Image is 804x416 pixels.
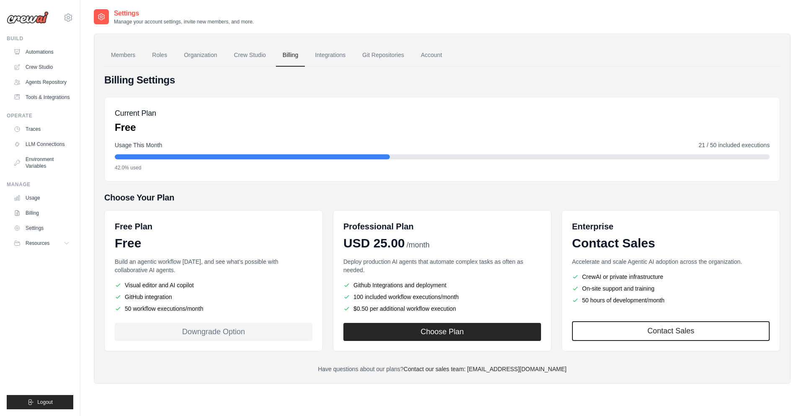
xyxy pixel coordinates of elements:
[177,44,224,67] a: Organization
[572,221,770,232] h6: Enterprise
[343,323,541,341] button: Choose Plan
[10,153,73,173] a: Environment Variables
[115,281,312,289] li: Visual editor and AI copilot
[10,206,73,220] a: Billing
[115,164,141,171] span: 42.0% used
[343,281,541,289] li: Github Integrations and deployment
[7,395,73,409] button: Logout
[356,44,411,67] a: Git Repositories
[414,44,449,67] a: Account
[572,284,770,293] li: On-site support and training
[115,141,162,149] span: Usage This Month
[115,221,152,232] h6: Free Plan
[343,304,541,313] li: $0.50 per additional workflow execution
[26,240,49,247] span: Resources
[572,257,770,266] p: Accelerate and scale Agentic AI adoption across the organization.
[7,181,73,188] div: Manage
[104,44,142,67] a: Members
[115,107,156,119] h5: Current Plan
[104,192,780,203] h5: Choose Your Plan
[114,18,254,25] p: Manage your account settings, invite new members, and more.
[115,257,312,274] p: Build an agentic workflow [DATE], and see what's possible with collaborative AI agents.
[115,121,156,134] p: Free
[7,11,49,24] img: Logo
[7,35,73,42] div: Build
[572,273,770,281] li: CrewAI or private infrastructure
[10,45,73,59] a: Automations
[10,221,73,235] a: Settings
[227,44,273,67] a: Crew Studio
[115,293,312,301] li: GitHub integration
[404,366,567,372] a: Contact our sales team: [EMAIL_ADDRESS][DOMAIN_NAME]
[343,221,414,232] h6: Professional Plan
[572,321,770,341] a: Contact Sales
[10,138,73,151] a: LLM Connections
[10,191,73,205] a: Usage
[308,44,352,67] a: Integrations
[10,75,73,89] a: Agents Repository
[762,376,804,416] iframe: Chat Widget
[572,296,770,304] li: 50 hours of development/month
[10,122,73,136] a: Traces
[10,91,73,104] a: Tools & Integrations
[407,239,430,251] span: /month
[343,257,541,274] p: Deploy production AI agents that automate complex tasks as often as needed.
[343,293,541,301] li: 100 included workflow executions/month
[10,60,73,74] a: Crew Studio
[7,112,73,119] div: Operate
[37,399,53,406] span: Logout
[572,236,770,251] div: Contact Sales
[145,44,174,67] a: Roles
[343,236,405,251] span: USD 25.00
[104,365,780,373] p: Have questions about our plans?
[104,73,780,87] h4: Billing Settings
[114,8,254,18] h2: Settings
[115,304,312,313] li: 50 workflow executions/month
[10,237,73,250] button: Resources
[115,236,312,251] div: Free
[276,44,305,67] a: Billing
[698,141,770,149] span: 21 / 50 included executions
[115,323,312,341] div: Downgrade Option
